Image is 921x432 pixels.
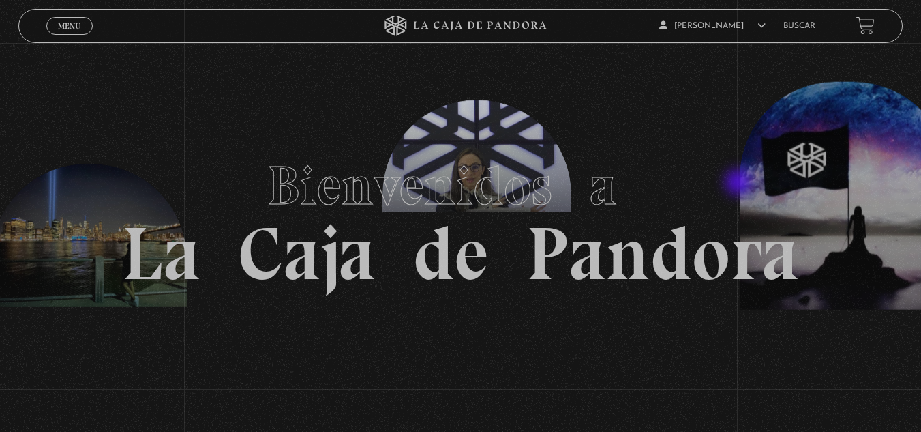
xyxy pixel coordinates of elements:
h1: La Caja de Pandora [122,141,799,291]
span: Cerrar [53,33,85,42]
span: [PERSON_NAME] [659,22,766,30]
a: View your shopping cart [856,16,875,35]
span: Menu [58,22,80,30]
a: Buscar [783,22,815,30]
span: Bienvenidos a [267,153,654,218]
